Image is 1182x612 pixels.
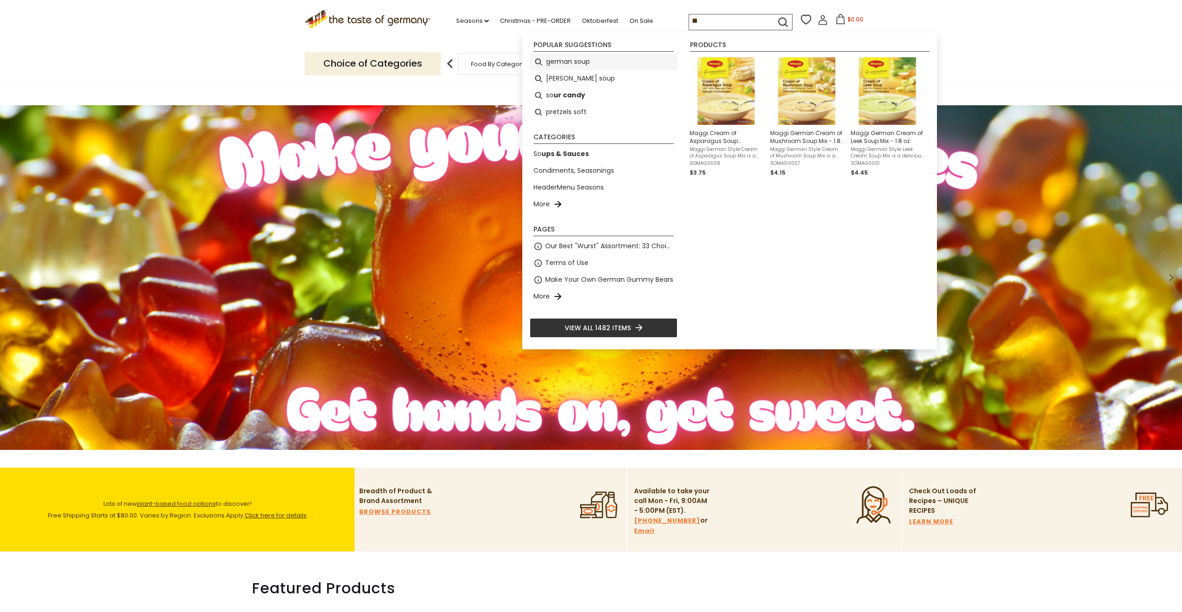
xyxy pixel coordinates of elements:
[686,54,766,181] li: Maggi Cream of Asparagus Soup (German Spargelsuppe) Mix -1.8 oz.
[692,57,760,125] img: Maggi Cream of Asparagus Soup (German Spargelsuppe)
[851,57,924,177] a: Maggi German Cream of Leek Soup MixMaggi German Cream of Leek Soup Mix - 1.8 oz.Maggi German Styl...
[770,129,843,145] span: Maggi German Cream of Mushroom Soup Mix - 1.8 oz.
[245,511,307,520] a: Click here for details
[854,57,921,125] img: Maggi German Cream of Leek Soup Mix
[359,486,436,506] p: Breadth of Product & Brand Assortment
[530,87,677,104] li: sour candy
[851,146,924,159] span: Maggi German Style Leek Cream Soup Mix is a delicious Leek Cream Soup in a convenient package wit...
[530,179,677,196] li: HeaderMenu Seasons
[634,486,711,536] p: Available to take your call Mon - Fri, 9:00AM - 5:00PM (EST). or
[830,14,869,28] button: $0.00
[690,160,763,167] span: SOMAG0008
[305,52,441,75] p: Choice of Categories
[690,169,706,177] span: $3.75
[541,149,589,158] b: ups & Sauces
[522,33,937,349] div: Instant Search Results
[530,196,677,213] li: More
[773,57,840,125] img: Maggi German Cream of Mushroom Soup Mix
[766,54,847,181] li: Maggi German Cream of Mushroom Soup Mix - 1.8 oz.
[909,486,977,516] p: Check Out Loads of Recipes – UNIQUE RECIPES
[545,258,588,268] a: Terms of Use
[847,15,863,23] span: $0.00
[533,149,589,159] a: Soups & Sauces
[553,90,585,101] b: ur candy
[533,41,674,52] li: Popular suggestions
[137,499,216,508] a: plant-based food options
[847,54,928,181] li: Maggi German Cream of Leek Soup Mix - 1.8 oz.
[634,526,655,536] a: Email
[909,517,953,527] a: LEARN MORE
[690,41,929,52] li: Products
[530,163,677,179] li: Condiments, Seasonings
[530,70,677,87] li: knorr soup
[530,104,677,121] li: pretzels soft
[441,54,459,73] img: previous arrow
[530,255,677,272] li: Terms of Use
[582,16,618,26] a: Oktoberfest
[634,516,700,526] a: [PHONE_NUMBER]
[530,146,677,163] li: Soups & Sauces
[545,241,674,252] a: Our Best "Wurst" Assortment: 33 Choices For The Grillabend
[471,61,525,68] a: Food By Category
[851,169,868,177] span: $4.45
[851,129,924,145] span: Maggi German Cream of Leek Soup Mix - 1.8 oz.
[770,57,843,177] a: Maggi German Cream of Mushroom Soup MixMaggi German Cream of Mushroom Soup Mix - 1.8 oz.Maggi Ger...
[533,165,614,176] a: Condiments, Seasonings
[565,323,631,333] span: View all 1482 items
[530,318,677,338] li: View all 1482 items
[770,146,843,159] span: Maggi German Style Cream of Mushroom Soup Mix is a delicious Mushroom Cream Soup in a convenient ...
[770,160,843,167] span: SOMAG0007
[851,160,924,167] span: SOMAG0001
[530,54,677,70] li: german soup
[530,288,677,305] li: More
[533,134,674,144] li: Categories
[359,507,431,517] a: BROWSE PRODUCTS
[533,226,674,236] li: Pages
[456,16,489,26] a: Seasons
[545,274,673,285] a: Make Your Own German Gummy Bears
[48,499,307,520] span: Lots of new to discover! Free Shipping Starts at $80.00. Varies by Region. Exclusions Apply.
[530,238,677,255] li: Our Best "Wurst" Assortment: 33 Choices For The Grillabend
[770,169,786,177] span: $4.15
[690,57,763,177] a: Maggi Cream of Asparagus Soup (German Spargelsuppe)Maggi Cream of Asparagus Soup (German Spargels...
[629,16,653,26] a: On Sale
[690,129,763,145] span: Maggi Cream of Asparagus Soup (German Spargelsuppe) Mix -1.8 oz.
[500,16,571,26] a: Christmas - PRE-ORDER
[533,182,604,193] a: HeaderMenu Seasons
[530,272,677,288] li: Make Your Own German Gummy Bears
[690,146,763,159] span: Maggi German Style Cream of Asparagus Soup Mix is a delicious Asparagus Cream Soup that contains ...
